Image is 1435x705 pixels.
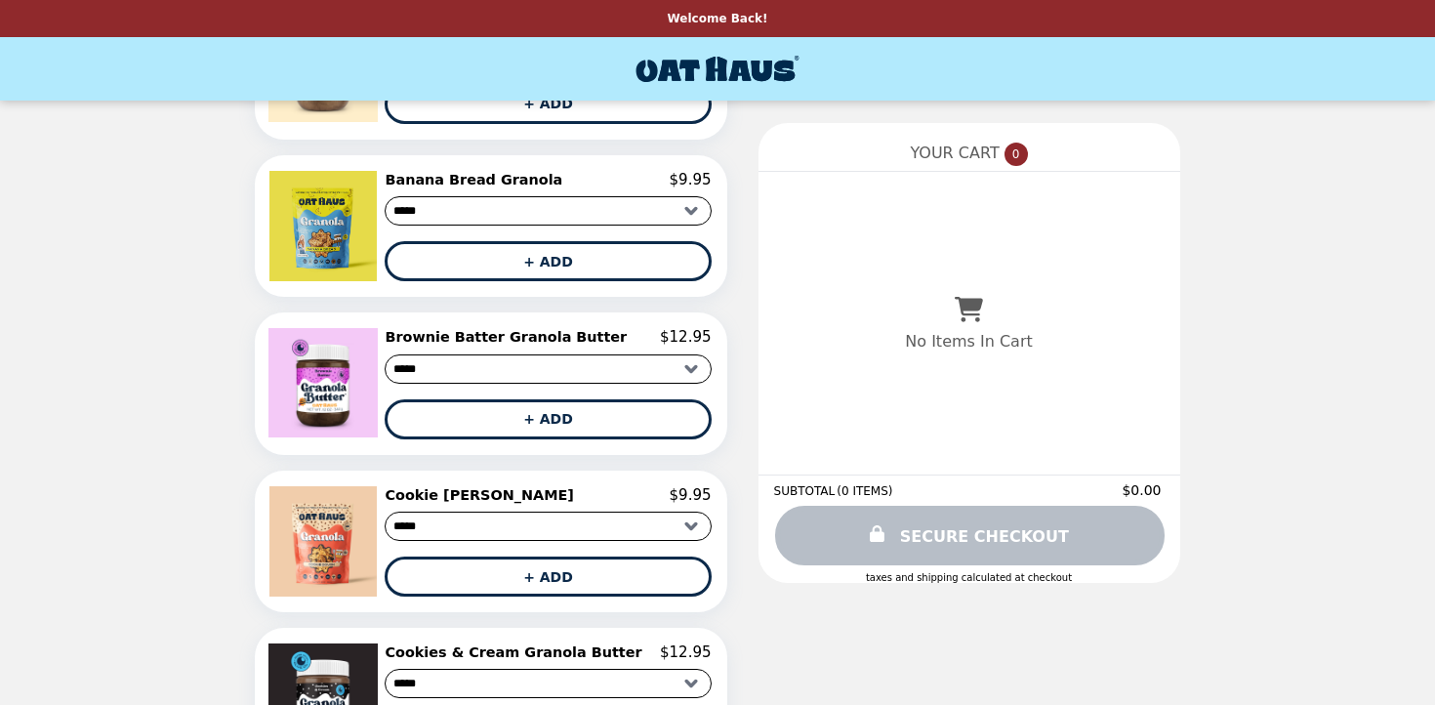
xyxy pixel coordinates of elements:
select: Select a product variant [385,354,711,384]
img: Brownie Batter Granola Butter [268,328,383,437]
span: $0.00 [1122,482,1164,498]
button: + ADD [385,557,711,597]
select: Select a product variant [385,669,711,698]
h2: Banana Bread Granola [385,171,570,188]
h2: Cookie [PERSON_NAME] [385,486,581,504]
img: Banana Bread Granola [269,171,383,281]
span: YOUR CART [910,144,999,162]
p: Welcome Back! [667,12,767,25]
p: $12.95 [660,643,712,661]
img: Cookie Dough Granola [269,486,382,597]
select: Select a product variant [385,196,711,226]
div: Taxes and Shipping calculated at checkout [774,572,1165,583]
p: $12.95 [660,328,712,346]
span: 0 [1004,143,1028,166]
button: + ADD [385,241,711,281]
p: $9.95 [670,486,712,504]
span: SUBTOTAL [774,484,838,498]
img: Brand Logo [635,49,799,89]
h2: Brownie Batter Granola Butter [385,328,635,346]
span: ( 0 ITEMS ) [837,484,892,498]
p: $9.95 [670,171,712,188]
p: No Items In Cart [905,332,1032,351]
h2: Cookies & Cream Granola Butter [385,643,649,661]
button: + ADD [385,399,711,439]
select: Select a product variant [385,512,711,541]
